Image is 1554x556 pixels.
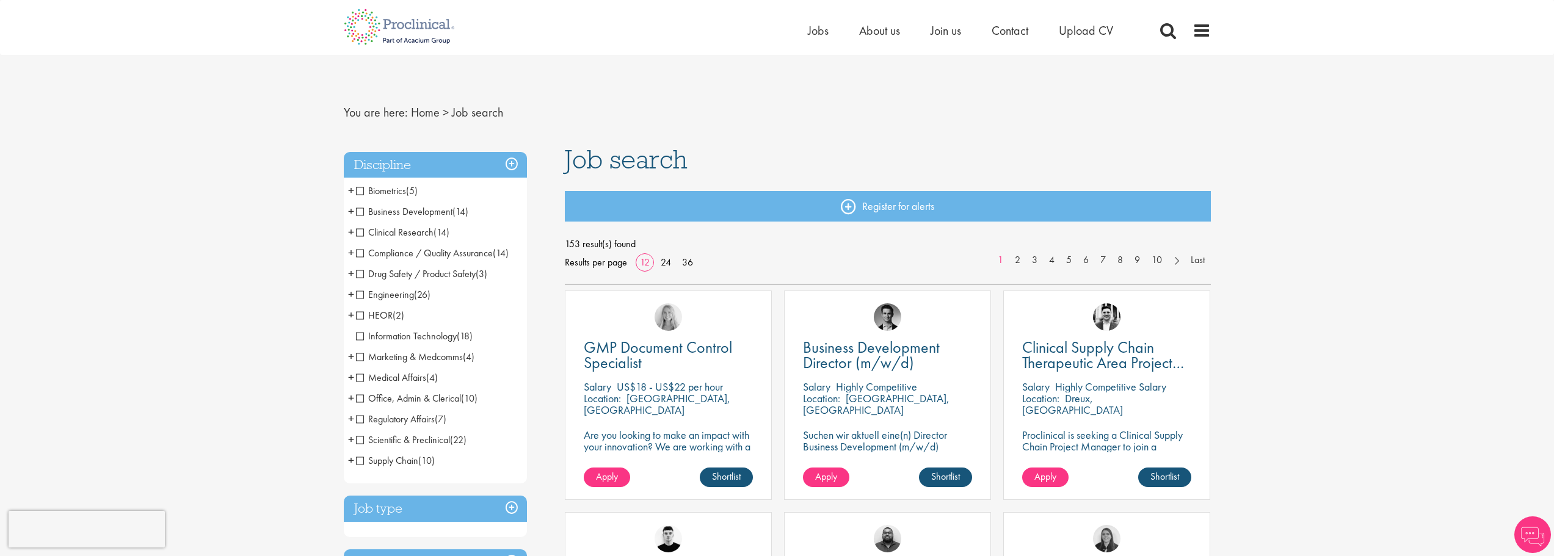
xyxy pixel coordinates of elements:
span: + [348,244,354,262]
span: Marketing & Medcomms [356,350,474,363]
h3: Job type [344,496,527,522]
span: (14) [434,226,449,239]
p: [GEOGRAPHIC_DATA], [GEOGRAPHIC_DATA] [803,391,949,417]
span: > [443,104,449,120]
span: (2) [393,309,404,322]
span: Clinical Research [356,226,449,239]
span: + [348,285,354,303]
p: Suchen wir aktuell eine(n) Director Business Development (m/w/d) Standort: [GEOGRAPHIC_DATA] | Mo... [803,429,972,475]
img: Ciara Noble [1093,525,1120,552]
a: Last [1185,253,1211,267]
span: Marketing & Medcomms [356,350,463,363]
a: Register for alerts [565,191,1211,222]
span: Scientific & Preclinical [356,433,450,446]
a: Clinical Supply Chain Therapeutic Area Project Manager [1022,340,1191,370]
span: Medical Affairs [356,371,438,384]
a: Shortlist [700,468,753,487]
a: 12 [636,256,654,269]
span: (22) [450,433,467,446]
img: Ashley Bennett [874,525,901,552]
span: GMP Document Control Specialist [584,337,732,373]
span: Jobs [808,23,829,38]
span: Location: [584,391,621,405]
span: + [348,368,354,386]
span: Apply [1034,470,1056,483]
a: Shortlist [919,468,972,487]
span: HEOR [356,309,404,322]
a: Shortlist [1138,468,1191,487]
span: + [348,430,354,449]
p: US$18 - US$22 per hour [617,380,723,394]
a: 36 [678,256,697,269]
p: [GEOGRAPHIC_DATA], [GEOGRAPHIC_DATA] [584,391,730,417]
span: Drug Safety / Product Safety [356,267,476,280]
a: 4 [1043,253,1061,267]
span: Salary [1022,380,1050,394]
span: (10) [418,454,435,467]
h3: Discipline [344,152,527,178]
span: Job search [565,143,688,176]
p: Are you looking to make an impact with your innovation? We are working with a well-established ph... [584,429,753,487]
span: Compliance / Quality Assurance [356,247,493,259]
span: Information Technology [356,330,473,342]
img: Shannon Briggs [655,303,682,331]
img: Chatbot [1514,516,1551,553]
span: Office, Admin & Clerical [356,392,477,405]
a: 5 [1060,253,1078,267]
span: Apply [596,470,618,483]
span: Compliance / Quality Assurance [356,247,509,259]
span: Regulatory Affairs [356,413,435,425]
span: + [348,347,354,366]
a: Apply [1022,468,1069,487]
span: (7) [435,413,446,425]
span: Business Development [356,205,452,218]
img: Max Slevogt [874,303,901,331]
a: 24 [656,256,675,269]
span: Supply Chain [356,454,435,467]
span: + [348,202,354,220]
p: Dreux, [GEOGRAPHIC_DATA] [1022,391,1123,417]
span: (4) [426,371,438,384]
span: Business Development [356,205,468,218]
span: + [348,451,354,469]
a: Apply [584,468,630,487]
span: Biometrics [356,184,406,197]
span: Information Technology [356,330,457,342]
img: Edward Little [1093,303,1120,331]
span: Salary [803,380,830,394]
span: Biometrics [356,184,418,197]
span: (10) [461,392,477,405]
span: Supply Chain [356,454,418,467]
span: + [348,410,354,428]
span: (4) [463,350,474,363]
a: 3 [1026,253,1044,267]
span: Office, Admin & Clerical [356,392,461,405]
span: + [348,306,354,324]
a: 2 [1009,253,1026,267]
a: 9 [1128,253,1146,267]
span: Results per page [565,253,627,272]
span: You are here: [344,104,408,120]
span: (26) [414,288,430,301]
a: Contact [992,23,1028,38]
a: Business Development Director (m/w/d) [803,340,972,370]
a: Apply [803,468,849,487]
span: (3) [476,267,487,280]
a: Upload CV [1059,23,1113,38]
p: Highly Competitive [836,380,917,394]
a: 10 [1146,253,1168,267]
p: Proclinical is seeking a Clinical Supply Chain Project Manager to join a dynamic team dedicated t... [1022,429,1191,487]
span: Business Development Director (m/w/d) [803,337,940,373]
span: Drug Safety / Product Safety [356,267,487,280]
span: Location: [1022,391,1059,405]
p: Highly Competitive Salary [1055,380,1166,394]
a: Join us [931,23,961,38]
span: Engineering [356,288,414,301]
